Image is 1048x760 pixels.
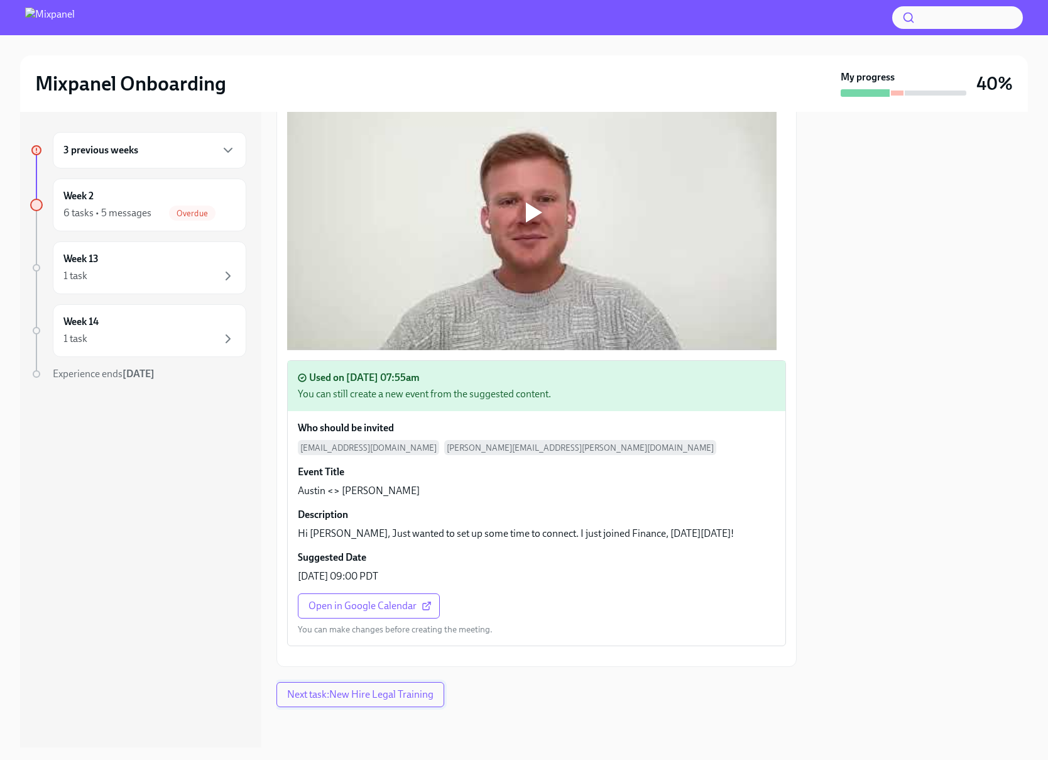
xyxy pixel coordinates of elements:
div: 3 previous weeks [53,132,246,168]
h3: 40% [976,72,1013,95]
span: [PERSON_NAME][EMAIL_ADDRESS][PERSON_NAME][DOMAIN_NAME] [444,440,716,455]
div: Used on [DATE] 07:55am [309,371,420,385]
div: You can still create a new event from the suggested content. [298,387,775,401]
h6: Week 2 [63,189,94,203]
span: Overdue [169,209,216,218]
div: 6 tasks • 5 messages [63,206,151,220]
button: Next task:New Hire Legal Training [276,682,444,707]
span: Experience ends [53,368,155,380]
a: Open in Google Calendar [298,593,440,619]
a: Week 141 task [30,304,246,357]
h6: Suggested Date [298,551,366,564]
span: Next task : New Hire Legal Training [287,688,434,701]
p: [DATE] 09:00 PDT [298,570,378,583]
span: [EMAIL_ADDRESS][DOMAIN_NAME] [298,440,439,455]
div: 1 task [63,269,87,283]
a: Week 26 tasks • 5 messagesOverdue [30,179,246,231]
h6: Week 13 [63,252,99,266]
span: Open in Google Calendar [308,600,429,612]
h6: Event Title [298,465,344,479]
div: 1 task [63,332,87,346]
h2: Mixpanel Onboarding [35,71,226,96]
h6: Who should be invited [298,421,394,435]
strong: My progress [841,70,895,84]
img: Mixpanel [25,8,75,28]
p: You can make changes before creating the meeting. [298,624,493,636]
h6: Week 14 [63,315,99,329]
p: Hi [PERSON_NAME], Just wanted to set up some time to connect. I just joined Finance, [DATE][DATE]! [298,527,734,541]
p: Austin <> [PERSON_NAME] [298,484,420,498]
h6: Description [298,508,348,522]
h6: 3 previous weeks [63,143,138,157]
strong: [DATE] [123,368,155,380]
a: Week 131 task [30,241,246,294]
